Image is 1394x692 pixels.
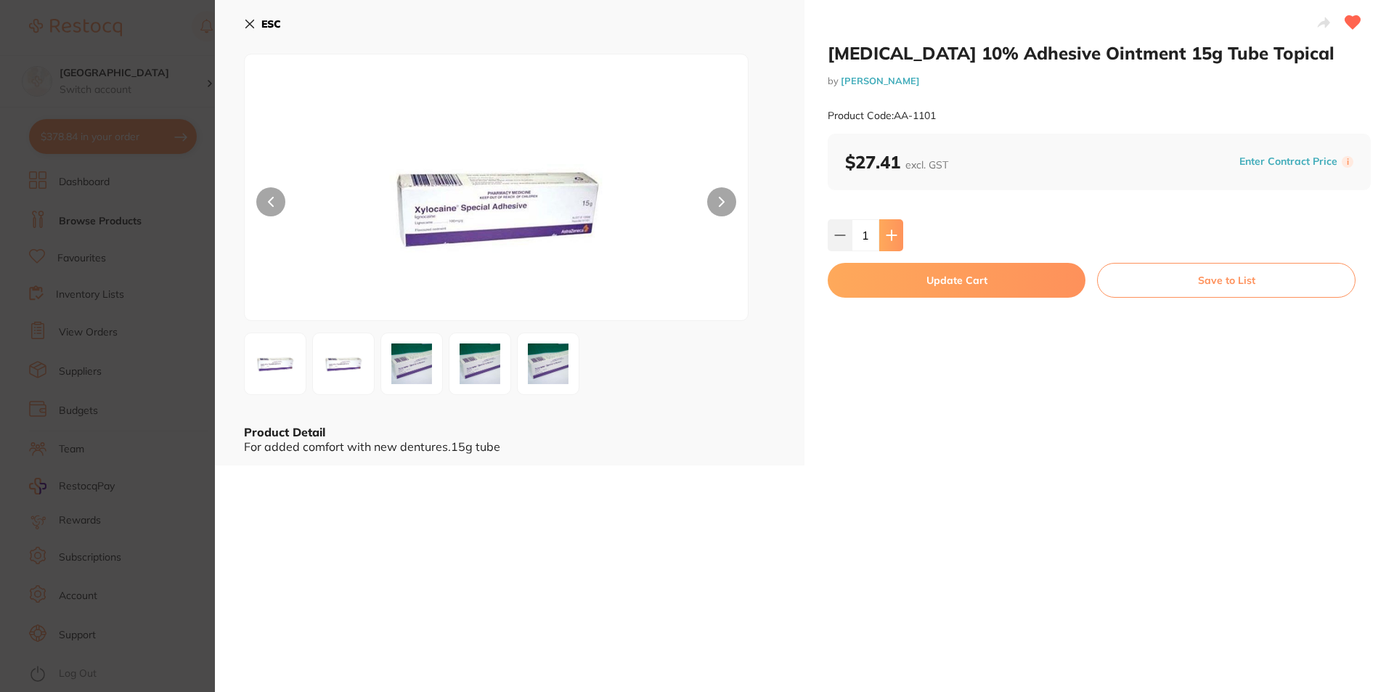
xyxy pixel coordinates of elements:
[454,338,506,390] img: NC5qcGc
[244,440,775,453] div: For added comfort with new dentures.15g tube
[845,151,948,173] b: $27.41
[249,338,301,390] img: anBn
[1235,155,1342,168] button: Enter Contract Price
[1097,263,1356,298] button: Save to List
[828,42,1371,64] h2: [MEDICAL_DATA] 10% Adhesive Ointment 15g Tube Topical
[244,425,325,439] b: Product Detail
[522,338,574,390] img: NS5qcGc
[905,158,948,171] span: excl. GST
[828,76,1371,86] small: by
[386,338,438,390] img: My5qcGc
[244,12,281,36] button: ESC
[841,75,920,86] a: [PERSON_NAME]
[346,91,648,320] img: anBn
[828,263,1085,298] button: Update Cart
[261,17,281,30] b: ESC
[317,338,370,390] img: Mi5qcGc
[1342,156,1353,168] label: i
[828,110,936,122] small: Product Code: AA-1101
